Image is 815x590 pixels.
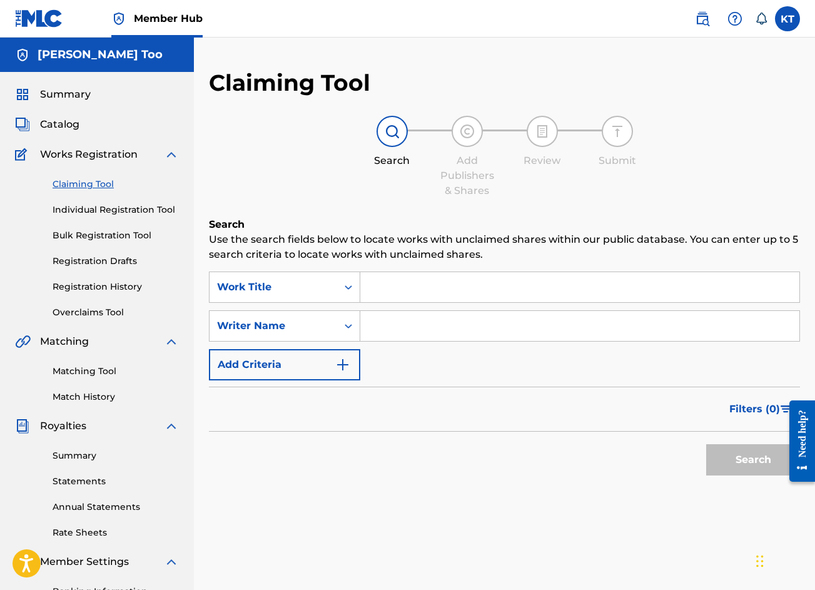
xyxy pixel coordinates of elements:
img: step indicator icon for Search [385,124,400,139]
span: Catalog [40,117,79,132]
div: Submit [586,153,649,168]
a: Individual Registration Tool [53,203,179,216]
img: Matching [15,334,31,349]
button: Filters (0) [722,394,800,425]
p: Use the search fields below to locate works with unclaimed shares within our public database. You... [209,232,800,262]
div: Notifications [755,13,767,25]
a: CatalogCatalog [15,117,79,132]
img: expand [164,334,179,349]
span: Royalties [40,419,86,434]
div: User Menu [775,6,800,31]
img: 9d2ae6d4665cec9f34b9.svg [335,357,350,372]
img: step indicator icon for Review [535,124,550,139]
span: Works Registration [40,147,138,162]
img: Accounts [15,48,30,63]
div: Writer Name [217,318,330,333]
img: step indicator icon for Submit [610,124,625,139]
span: Summary [40,87,91,102]
a: Statements [53,475,179,488]
iframe: Chat Widget [752,530,815,590]
img: expand [164,419,179,434]
img: Top Rightsholder [111,11,126,26]
div: Work Title [217,280,330,295]
img: search [695,11,710,26]
a: Bulk Registration Tool [53,229,179,242]
h6: Search [209,217,800,232]
img: step indicator icon for Add Publishers & Shares [460,124,475,139]
a: Overclaims Tool [53,306,179,319]
a: Match History [53,390,179,404]
form: Search Form [209,272,800,482]
div: Search [361,153,423,168]
a: Registration Drafts [53,255,179,268]
img: Summary [15,87,30,102]
a: Public Search [690,6,715,31]
a: Matching Tool [53,365,179,378]
h5: Khristy Too [38,48,163,62]
div: Drag [756,542,764,580]
span: Member Hub [134,11,203,26]
span: Matching [40,334,89,349]
span: Filters ( 0 ) [729,402,780,417]
div: Add Publishers & Shares [436,153,499,198]
img: expand [164,147,179,162]
img: MLC Logo [15,9,63,28]
iframe: Resource Center [780,391,815,492]
div: Help [722,6,747,31]
a: Summary [53,449,179,462]
a: Rate Sheets [53,526,179,539]
img: help [727,11,742,26]
h2: Claiming Tool [209,69,370,97]
img: Works Registration [15,147,31,162]
button: Add Criteria [209,349,360,380]
img: Catalog [15,117,30,132]
a: Registration History [53,280,179,293]
a: SummarySummary [15,87,91,102]
span: Member Settings [40,554,129,569]
img: expand [164,554,179,569]
div: Review [511,153,574,168]
a: Annual Statements [53,501,179,514]
a: Claiming Tool [53,178,179,191]
img: Royalties [15,419,30,434]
